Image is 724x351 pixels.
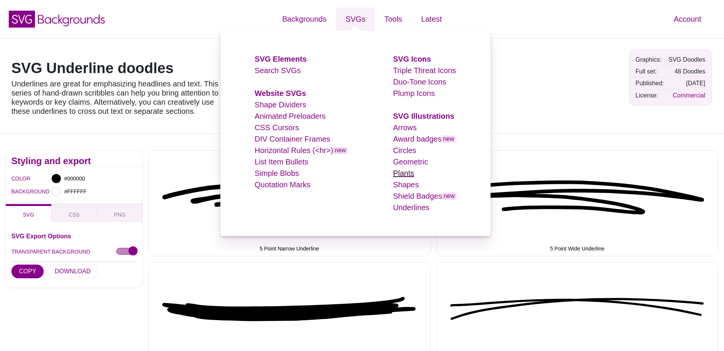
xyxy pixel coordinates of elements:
[634,90,666,101] td: License:
[333,147,347,154] span: new
[255,169,299,177] a: Simple Blobs
[393,180,419,189] a: Shapes
[442,136,456,143] span: new
[11,158,137,164] h2: Styling and export
[393,112,454,120] a: SVG Illustrations
[393,192,456,200] a: Shield Badgesnew
[255,112,326,120] a: Animated Preloaders
[673,92,705,99] a: Commercial
[148,150,431,256] button: 5 Point Narrow Underline
[255,89,306,97] a: Website SVGs
[634,78,666,89] td: Published:
[255,123,299,132] a: CSS Cursors
[255,146,347,155] a: Horizontal Rules (<hr>)new
[442,193,456,200] span: new
[11,247,90,257] label: TRANSPARENT BACKGROUND
[393,89,435,97] a: Plump Icons
[47,265,98,278] button: DOWNLOAD
[664,8,711,30] a: Account
[11,233,137,239] h3: SVG Export Options
[69,212,80,218] span: CSS
[336,8,375,30] a: SVGs
[393,123,417,132] a: Arrows
[11,174,21,183] label: COLOR
[255,101,306,109] a: Shape Dividers
[255,55,307,63] a: SVG Elements
[634,66,666,77] td: Full set:
[11,61,228,75] h1: SVG Underline doodles
[97,204,143,222] button: PNG
[255,66,301,75] a: Search SVGs
[255,135,330,143] a: DIV Container Frames
[11,79,228,116] p: Underlines are great for emphasizing headlines and text. This series of hand-drawn scribbles can ...
[393,169,414,177] a: Plants
[11,265,44,278] button: COPY
[634,54,666,65] td: Graphics:
[393,158,428,166] a: Geometric
[393,66,456,75] a: Triple Threat Icons
[393,78,446,86] a: Duo-Tone Icons
[255,158,308,166] a: List Item Bullets
[11,187,21,196] label: BACKGROUND
[412,8,451,30] a: Latest
[667,78,707,89] td: [DATE]
[393,203,429,212] a: Underlines
[375,8,412,30] a: Tools
[393,55,431,63] a: SVG Icons
[667,54,707,65] td: SVG Doodles
[667,66,707,77] td: 48 Doodles
[272,8,336,30] a: Backgrounds
[255,180,311,189] a: Quotation Marks
[51,204,97,222] button: CSS
[393,135,456,143] a: Award badgesnew
[393,146,416,155] a: Circles
[114,212,125,218] span: PNG
[436,150,719,256] button: 5 Point Wide Underline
